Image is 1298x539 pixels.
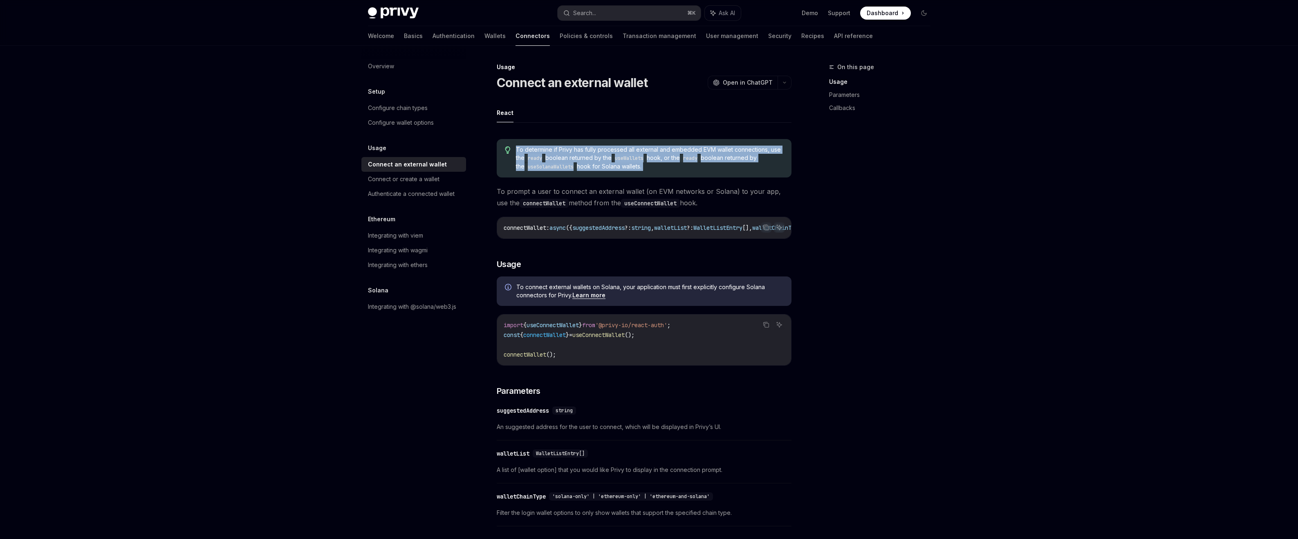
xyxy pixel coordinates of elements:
a: Integrating with viem [361,228,466,243]
span: To determine if Privy has fully processed all external and embedded EVM wallet connections, use t... [516,146,783,171]
a: Configure wallet options [361,115,466,130]
span: ; [667,321,670,329]
h5: Solana [368,285,388,295]
a: Connectors [516,26,550,46]
span: 'solana-only' | 'ethereum-only' | 'ethereum-and-solana' [552,493,710,500]
h5: Ethereum [368,214,395,224]
a: Parameters [829,88,937,101]
span: To connect external wallets on Solana, your application must first explicitly configure Solana co... [516,283,783,299]
a: Integrating with wagmi [361,243,466,258]
span: , [651,224,654,231]
button: Ask AI [774,222,785,233]
a: Overview [361,59,466,74]
div: Integrating with ethers [368,260,428,270]
a: Integrating with ethers [361,258,466,272]
code: ready [680,154,701,162]
span: To prompt a user to connect an external wallet (on EVM networks or Solana) to your app, use the m... [497,186,791,209]
button: Copy the contents from the code block [761,319,771,330]
a: Configure chain types [361,101,466,115]
span: On this page [837,62,874,72]
div: Connect or create a wallet [368,174,439,184]
span: A list of [wallet option] that you would like Privy to display in the connection prompt. [497,465,791,475]
div: Configure wallet options [368,118,434,128]
div: walletList [497,449,529,458]
div: suggestedAddress [497,406,549,415]
div: Connect an external wallet [368,159,447,169]
span: { [520,331,523,339]
button: Open in ChatGPT [708,76,778,90]
span: Open in ChatGPT [723,79,773,87]
span: Parameters [497,385,540,397]
button: Ask AI [774,319,785,330]
span: Usage [497,258,521,270]
button: Search...⌘K [558,6,701,20]
span: Ask AI [719,9,735,17]
span: ({ [566,224,572,231]
span: An suggested address for the user to connect, which will be displayed in Privy’s UI. [497,422,791,432]
span: from [582,321,595,329]
span: connectWallet [504,224,546,231]
div: Integrating with @solana/web3.js [368,302,456,312]
a: Connect or create a wallet [361,172,466,186]
div: walletChainType [497,492,546,501]
h5: Setup [368,87,385,97]
a: Demo [802,9,818,17]
code: useWallets [612,154,647,162]
span: string [556,407,573,414]
a: Welcome [368,26,394,46]
span: string [631,224,651,231]
a: API reference [834,26,873,46]
span: walletList [654,224,687,231]
span: : [546,224,549,231]
svg: Info [505,284,513,292]
div: Authenticate a connected wallet [368,189,455,199]
code: useConnectWallet [621,199,680,208]
code: connectWallet [520,199,569,208]
button: Toggle dark mode [917,7,930,20]
div: Configure chain types [368,103,428,113]
span: (); [625,331,634,339]
div: Usage [497,63,791,71]
span: const [504,331,520,339]
span: suggestedAddress [572,224,625,231]
h1: Connect an external wallet [497,75,648,90]
span: WalletListEntry [693,224,742,231]
a: Wallets [484,26,506,46]
span: connectWallet [504,351,546,358]
button: Copy the contents from the code block [761,222,771,233]
a: User management [706,26,758,46]
span: useConnectWallet [527,321,579,329]
button: Ask AI [705,6,741,20]
span: } [579,321,582,329]
a: Security [768,26,791,46]
span: ?: [625,224,631,231]
span: } [566,331,569,339]
div: Integrating with wagmi [368,245,428,255]
a: Learn more [572,292,605,299]
span: [], [742,224,752,231]
div: Integrating with viem [368,231,423,240]
img: dark logo [368,7,419,19]
a: Dashboard [860,7,911,20]
span: '@privy-io/react-auth' [595,321,667,329]
div: Search... [573,8,596,18]
span: WalletListEntry[] [536,450,585,457]
span: Filter the login wallet options to only show wallets that support the specified chain type. [497,508,791,518]
code: ready [525,154,545,162]
span: import [504,321,523,329]
span: Dashboard [867,9,898,17]
code: useSolanaWallets [525,163,577,171]
h5: Usage [368,143,386,153]
a: Usage [829,75,937,88]
span: = [569,331,572,339]
a: Authentication [433,26,475,46]
span: useConnectWallet [572,331,625,339]
a: Basics [404,26,423,46]
svg: Tip [505,146,511,154]
span: ?: [687,224,693,231]
a: Integrating with @solana/web3.js [361,299,466,314]
a: Callbacks [829,101,937,115]
span: connectWallet [523,331,566,339]
span: { [523,321,527,329]
span: ⌘ K [687,10,696,16]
